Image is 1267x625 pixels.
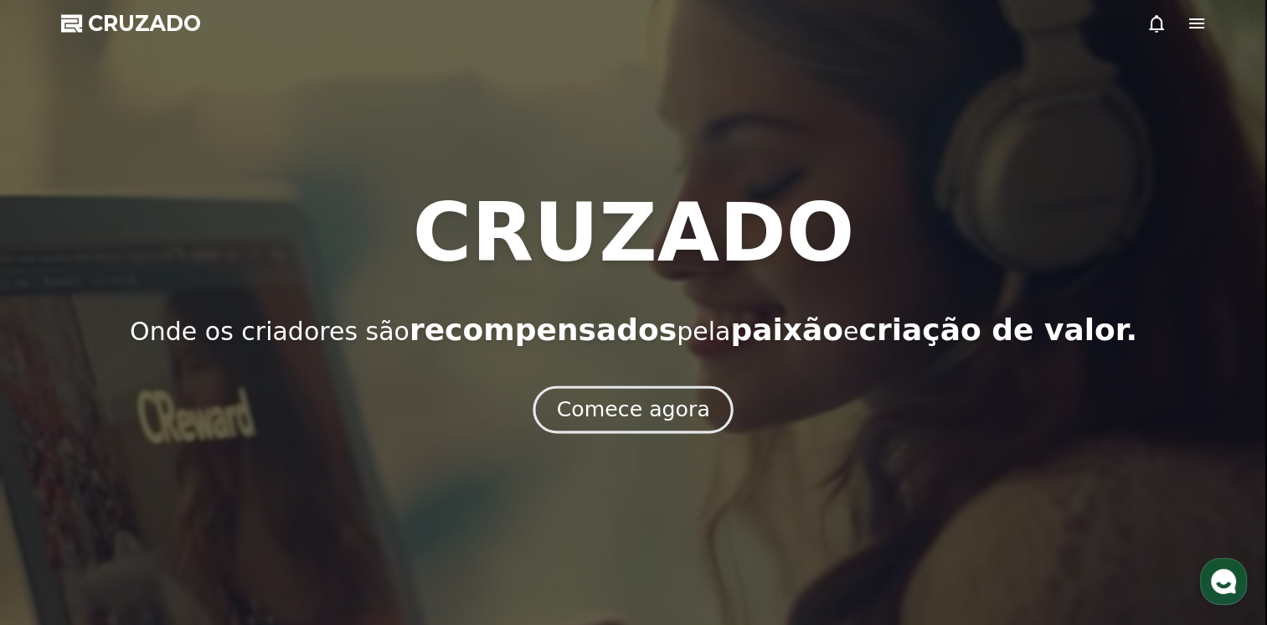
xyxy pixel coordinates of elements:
a: Comece agora [538,404,729,420]
a: Settings [216,486,322,528]
a: Messages [111,486,216,528]
span: criação de valor. [858,312,1136,347]
span: Settings [248,511,289,524]
button: Comece agora [533,386,734,434]
span: CRUZADO [88,10,201,37]
span: Messages [139,512,188,525]
font: Onde os criadores são pela e [130,317,1137,346]
span: paixão [730,312,843,347]
a: CRUZADO [61,10,201,37]
span: recompensados [409,312,677,347]
span: Home [43,511,72,524]
h1: CRUZADO [413,193,855,273]
font: Comece agora [557,397,710,421]
a: Home [5,486,111,528]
